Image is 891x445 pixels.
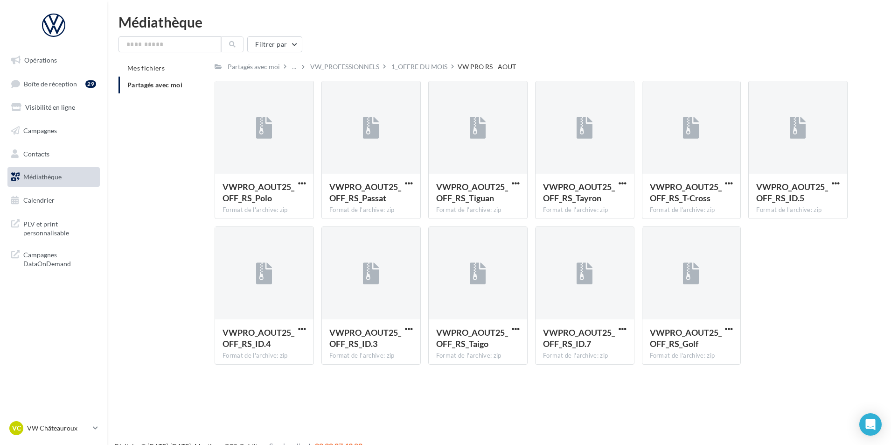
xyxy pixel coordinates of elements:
[543,352,626,360] div: Format de l'archive: zip
[650,182,722,203] span: VWPRO_AOUT25_OFF_RS_T-Cross
[436,206,520,214] div: Format de l'archive: zip
[6,50,102,70] a: Opérations
[756,182,828,203] span: VWPRO_AOUT25_OFF_RS_ID.5
[23,248,96,268] span: Campagnes DataOnDemand
[24,79,77,87] span: Boîte de réception
[7,419,100,437] a: VC VW Châteauroux
[6,245,102,272] a: Campagnes DataOnDemand
[543,206,626,214] div: Format de l'archive: zip
[6,144,102,164] a: Contacts
[6,214,102,241] a: PLV et print personnalisable
[223,206,306,214] div: Format de l'archive: zip
[329,182,401,203] span: VWPRO_AOUT25_OFF_RS_Passat
[25,103,75,111] span: Visibilité en ligne
[23,149,49,157] span: Contacts
[127,64,165,72] span: Mes fichiers
[436,352,520,360] div: Format de l'archive: zip
[223,327,294,349] span: VWPRO_AOUT25_OFF_RS_ID.4
[23,173,62,181] span: Médiathèque
[24,56,57,64] span: Opérations
[859,413,882,436] div: Open Intercom Messenger
[391,62,447,71] div: 1_OFFRE DU MOIS
[650,206,733,214] div: Format de l'archive: zip
[247,36,302,52] button: Filtrer par
[223,352,306,360] div: Format de l'archive: zip
[650,352,733,360] div: Format de l'archive: zip
[329,327,401,349] span: VWPRO_AOUT25_OFF_RS_ID.3
[23,218,96,238] span: PLV et print personnalisable
[228,62,280,71] div: Partagés avec moi
[85,80,96,88] div: 29
[6,74,102,94] a: Boîte de réception29
[650,327,722,349] span: VWPRO_AOUT25_OFF_RS_Golf
[223,182,294,203] span: VWPRO_AOUT25_OFF_RS_Polo
[543,327,615,349] span: VWPRO_AOUT25_OFF_RS_ID.7
[458,62,516,71] div: VW PRO RS - AOUT
[329,206,413,214] div: Format de l'archive: zip
[436,327,508,349] span: VWPRO_AOUT25_OFF_RS_Taigo
[543,182,615,203] span: VWPRO_AOUT25_OFF_RS_Tayron
[6,167,102,187] a: Médiathèque
[12,424,21,433] span: VC
[310,62,379,71] div: VW_PROFESSIONNELS
[756,206,840,214] div: Format de l'archive: zip
[290,60,298,73] div: ...
[436,182,508,203] span: VWPRO_AOUT25_OFF_RS_Tiguan
[23,196,55,204] span: Calendrier
[118,15,880,29] div: Médiathèque
[127,81,182,89] span: Partagés avec moi
[6,98,102,117] a: Visibilité en ligne
[329,352,413,360] div: Format de l'archive: zip
[6,121,102,141] a: Campagnes
[23,127,57,134] span: Campagnes
[27,424,89,433] p: VW Châteauroux
[6,191,102,210] a: Calendrier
